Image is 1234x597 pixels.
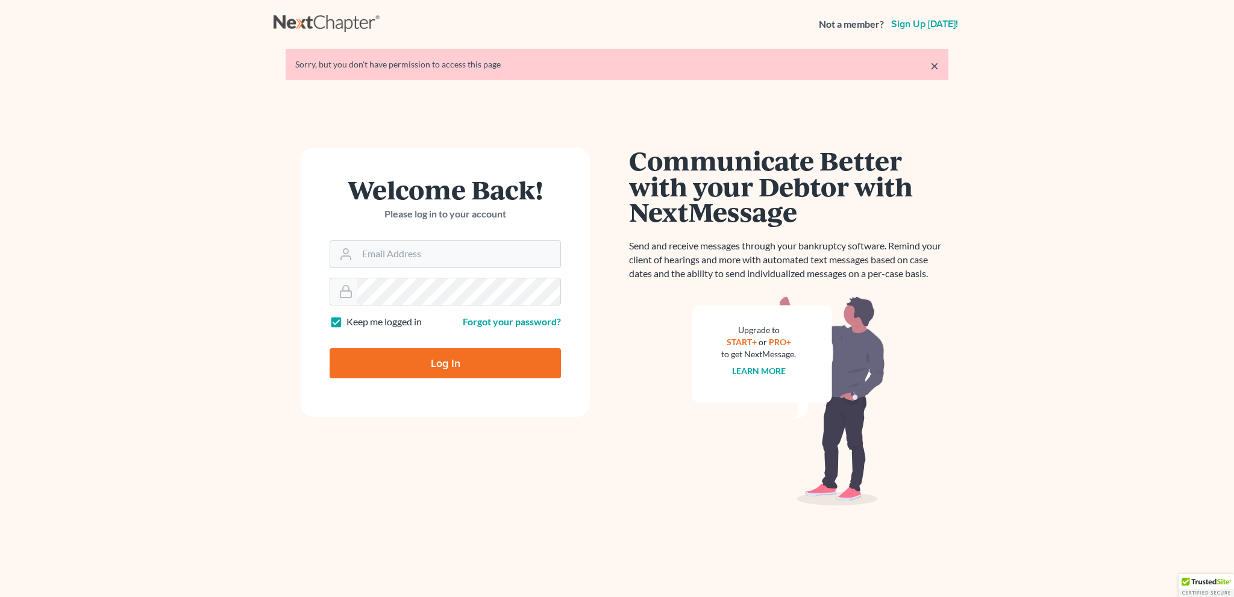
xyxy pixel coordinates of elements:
div: Sorry, but you don't have permission to access this page [295,58,939,70]
a: × [930,58,939,73]
a: PRO+ [769,337,791,347]
p: Please log in to your account [330,207,561,221]
span: or [759,337,767,347]
img: nextmessage_bg-59042aed3d76b12b5cd301f8e5b87938c9018125f34e5fa2b7a6b67550977c72.svg [692,295,885,506]
label: Keep me logged in [346,315,422,329]
h1: Communicate Better with your Debtor with NextMessage [629,148,948,225]
div: Upgrade to [721,324,796,336]
a: Forgot your password? [463,316,561,327]
input: Log In [330,348,561,378]
strong: Not a member? [819,17,884,31]
a: Learn more [732,366,786,376]
a: Sign up [DATE]! [889,19,960,29]
div: TrustedSite Certified [1179,574,1234,597]
h1: Welcome Back! [330,177,561,202]
input: Email Address [357,241,560,267]
div: to get NextMessage. [721,348,796,360]
a: START+ [727,337,757,347]
p: Send and receive messages through your bankruptcy software. Remind your client of hearings and mo... [629,239,948,281]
